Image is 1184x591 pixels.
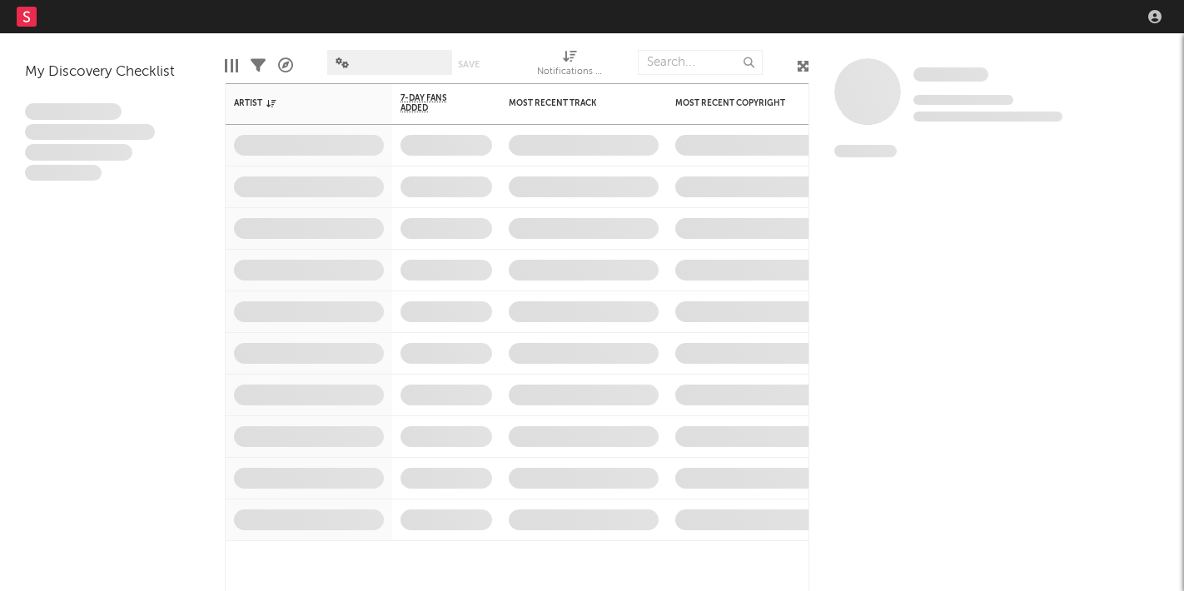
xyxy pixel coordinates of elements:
[225,42,238,90] div: Edit Columns
[913,67,988,83] a: Some Artist
[537,62,604,82] div: Notifications (Artist)
[25,103,122,120] span: Lorem ipsum dolor
[913,95,1013,105] span: Tracking Since: [DATE]
[25,124,155,141] span: Integer aliquet in purus et
[25,144,132,161] span: Praesent ac interdum
[25,62,200,82] div: My Discovery Checklist
[675,98,800,108] div: Most Recent Copyright
[913,67,988,82] span: Some Artist
[509,98,634,108] div: Most Recent Track
[458,60,480,69] button: Save
[537,42,604,90] div: Notifications (Artist)
[234,98,359,108] div: Artist
[278,42,293,90] div: A&R Pipeline
[251,42,266,90] div: Filters
[638,50,763,75] input: Search...
[834,145,897,157] span: News Feed
[400,93,467,113] span: 7-Day Fans Added
[913,112,1062,122] span: 0 fans last week
[25,165,102,181] span: Aliquam viverra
